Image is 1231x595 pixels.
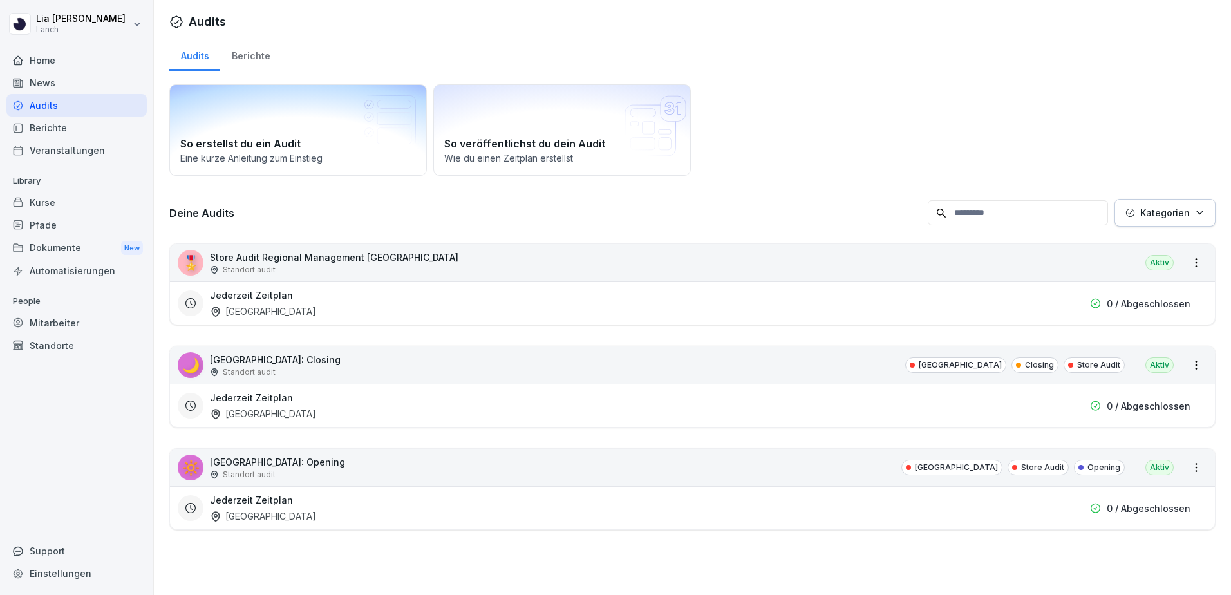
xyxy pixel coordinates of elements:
[210,391,293,404] h3: Jederzeit Zeitplan
[1077,359,1120,371] p: Store Audit
[444,151,680,165] p: Wie du einen Zeitplan erstellst
[6,334,147,357] a: Standorte
[6,139,147,162] a: Veranstaltungen
[210,305,316,318] div: [GEOGRAPHIC_DATA]
[1107,297,1190,310] p: 0 / Abgeschlossen
[220,38,281,71] a: Berichte
[189,13,226,30] h1: Audits
[6,214,147,236] a: Pfade
[36,14,126,24] p: Lia [PERSON_NAME]
[1145,255,1174,270] div: Aktiv
[180,151,416,165] p: Eine kurze Anleitung zum Einstieg
[6,49,147,71] a: Home
[210,407,316,420] div: [GEOGRAPHIC_DATA]
[6,260,147,282] a: Automatisierungen
[6,171,147,191] p: Library
[210,288,293,302] h3: Jederzeit Zeitplan
[6,191,147,214] a: Kurse
[223,366,276,378] p: Standort audit
[1107,502,1190,515] p: 0 / Abgeschlossen
[210,455,345,469] p: [GEOGRAPHIC_DATA]: Opening
[6,312,147,334] a: Mitarbeiter
[1107,399,1190,413] p: 0 / Abgeschlossen
[169,84,427,176] a: So erstellst du ein AuditEine kurze Anleitung zum Einstieg
[223,469,276,480] p: Standort audit
[180,136,416,151] h2: So erstellst du ein Audit
[6,236,147,260] a: DokumenteNew
[1140,206,1190,220] p: Kategorien
[210,493,293,507] h3: Jederzeit Zeitplan
[1114,199,1216,227] button: Kategorien
[6,71,147,94] a: News
[169,38,220,71] a: Audits
[36,25,126,34] p: Lanch
[444,136,680,151] h2: So veröffentlichst du dein Audit
[6,291,147,312] p: People
[1021,462,1064,473] p: Store Audit
[919,359,1002,371] p: [GEOGRAPHIC_DATA]
[1025,359,1054,371] p: Closing
[6,94,147,117] a: Audits
[178,250,203,276] div: 🎖️
[6,540,147,562] div: Support
[210,509,316,523] div: [GEOGRAPHIC_DATA]
[210,250,458,264] p: Store Audit Regional Management [GEOGRAPHIC_DATA]
[1145,357,1174,373] div: Aktiv
[6,236,147,260] div: Dokumente
[169,206,921,220] h3: Deine Audits
[6,562,147,585] a: Einstellungen
[121,241,143,256] div: New
[210,353,341,366] p: [GEOGRAPHIC_DATA]: Closing
[178,455,203,480] div: 🔆
[6,117,147,139] a: Berichte
[1087,462,1120,473] p: Opening
[433,84,691,176] a: So veröffentlichst du dein AuditWie du einen Zeitplan erstellst
[223,264,276,276] p: Standort audit
[178,352,203,378] div: 🌙
[1145,460,1174,475] div: Aktiv
[915,462,998,473] p: [GEOGRAPHIC_DATA]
